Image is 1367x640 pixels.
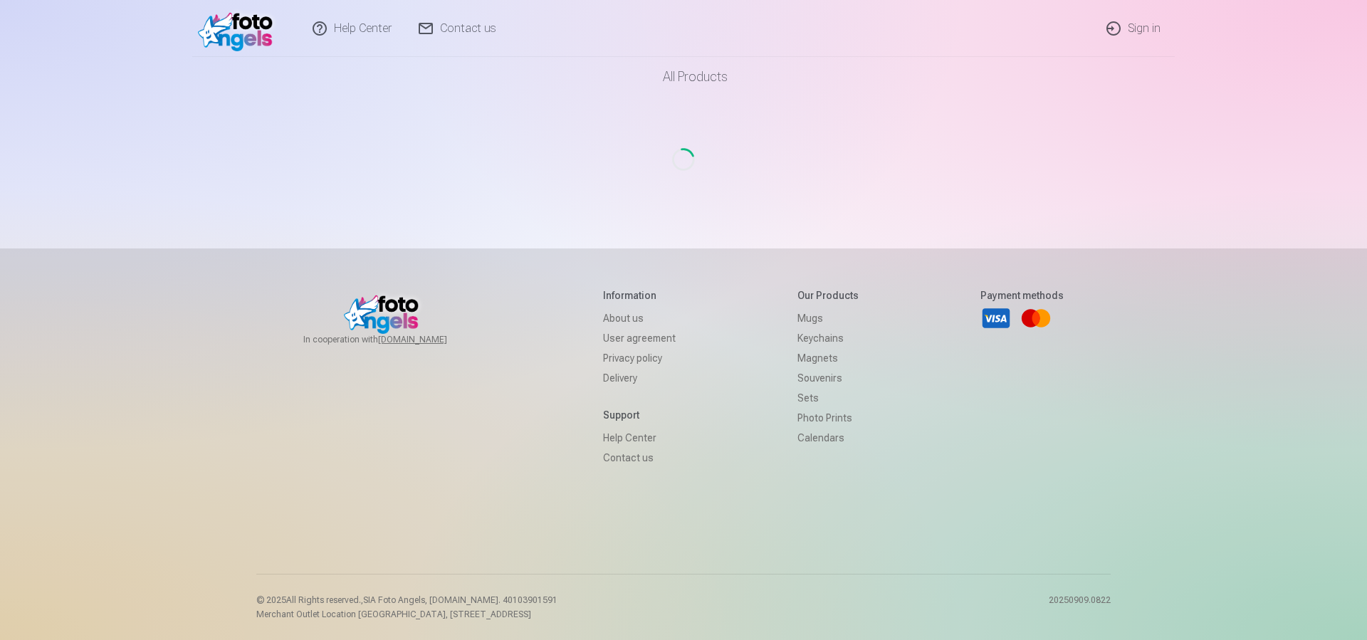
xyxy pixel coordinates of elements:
h5: Payment methods [980,288,1064,303]
a: Sets [797,388,859,408]
p: © 2025 All Rights reserved. , [256,594,557,606]
span: In cooperation with [303,334,481,345]
a: About us [603,308,676,328]
a: Privacy policy [603,348,676,368]
span: SIA Foto Angels, [DOMAIN_NAME]. 40103901591 [363,595,557,605]
img: /v1 [198,6,280,51]
a: Visa [980,303,1012,334]
a: Calendars [797,428,859,448]
a: [DOMAIN_NAME] [378,334,481,345]
p: Merchant Outlet Location [GEOGRAPHIC_DATA], [STREET_ADDRESS] [256,609,557,620]
p: 20250909.0822 [1049,594,1111,620]
a: Souvenirs [797,368,859,388]
a: Mastercard [1020,303,1052,334]
h5: Our products [797,288,859,303]
a: Help Center [603,428,676,448]
a: Magnets [797,348,859,368]
a: Mugs [797,308,859,328]
a: Contact us [603,448,676,468]
a: Keychains [797,328,859,348]
h5: Information [603,288,676,303]
a: All products [623,57,745,97]
a: Photo prints [797,408,859,428]
a: Delivery [603,368,676,388]
h5: Support [603,408,676,422]
a: User agreement [603,328,676,348]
